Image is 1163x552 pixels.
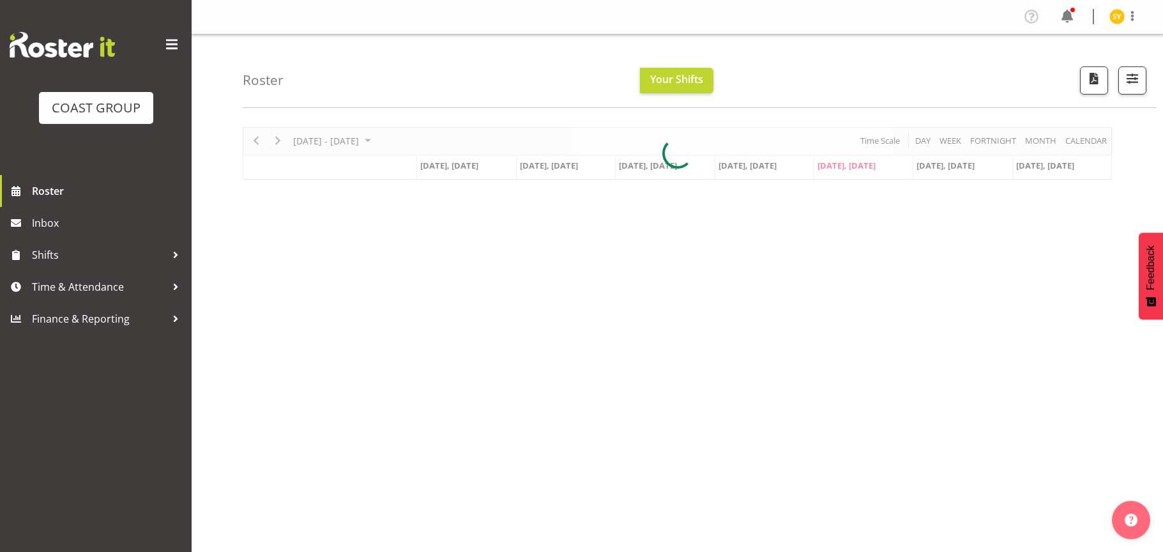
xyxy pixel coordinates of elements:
[1139,233,1163,319] button: Feedback - Show survey
[32,213,185,233] span: Inbox
[650,72,703,86] span: Your Shifts
[32,309,166,328] span: Finance & Reporting
[32,181,185,201] span: Roster
[640,68,713,93] button: Your Shifts
[1118,66,1146,95] button: Filter Shifts
[243,73,284,88] h4: Roster
[32,245,166,264] span: Shifts
[52,98,141,118] div: COAST GROUP
[32,277,166,296] span: Time & Attendance
[1080,66,1108,95] button: Download a PDF of the roster according to the set date range.
[1125,514,1137,526] img: help-xxl-2.png
[1145,245,1157,290] span: Feedback
[1109,9,1125,24] img: seon-young-belding8911.jpg
[10,32,115,57] img: Rosterit website logo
